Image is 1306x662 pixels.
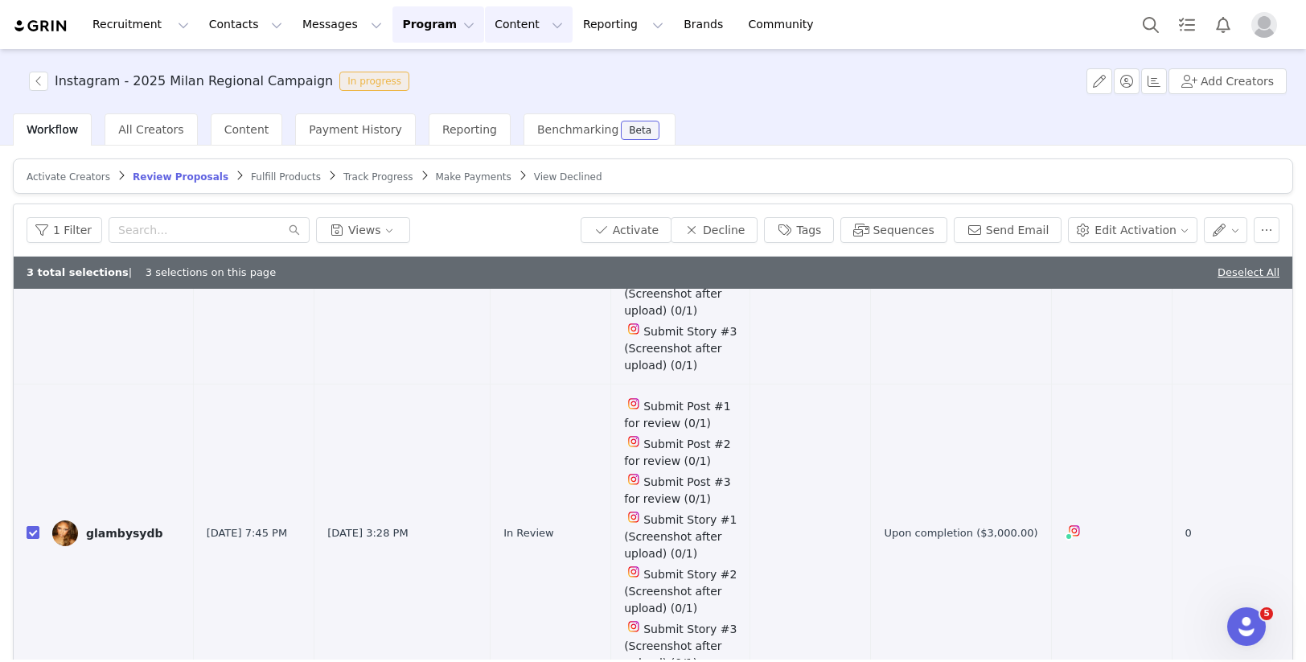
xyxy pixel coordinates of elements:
img: instagram.svg [627,397,640,410]
span: Submit Post #3 for review (0/1) [624,475,731,505]
button: Profile [1242,12,1293,38]
a: Brands [674,6,737,43]
span: All Creators [118,123,183,136]
img: instagram.svg [1068,524,1081,537]
span: [DATE] 7:45 PM [207,525,287,541]
button: 1 Filter [27,217,102,243]
button: Views [316,217,410,243]
img: grin logo [13,19,69,34]
button: Messages [293,6,392,43]
div: glambysydb [86,527,163,540]
span: Fulfill Products [251,171,321,183]
span: Payment History [309,123,402,136]
img: instagram.svg [627,511,640,524]
button: Sequences [840,217,947,243]
button: Contacts [199,6,292,43]
div: Upon completion ($3,000.00) [884,525,1037,541]
a: Deselect All [1218,266,1279,278]
img: instagram.svg [627,565,640,578]
span: 5 [1260,607,1273,620]
img: instagram.svg [627,323,640,335]
button: Search [1133,6,1168,43]
button: Content [485,6,573,43]
button: Decline [671,217,758,243]
span: Workflow [27,123,78,136]
span: [object Object] [29,72,416,91]
button: Notifications [1205,6,1241,43]
button: Recruitment [83,6,199,43]
span: Submit Story #3 (Screenshot after upload) (0/1) [624,325,737,372]
span: Submit Post #1 for review (0/1) [624,400,731,430]
span: [DATE] 3:28 PM [327,525,408,541]
a: Tasks [1169,6,1205,43]
iframe: Intercom live chat [1227,607,1266,646]
span: Activate Creators [27,171,110,183]
button: Add Creators [1168,68,1287,94]
span: View Declined [534,171,602,183]
span: Submit Story #1 (Screenshot after upload) (0/1) [624,513,737,560]
button: Program [392,6,484,43]
b: 3 total selections [27,266,129,278]
button: Reporting [573,6,673,43]
button: Send Email [954,217,1062,243]
button: Activate [581,217,671,243]
span: Benchmarking [537,123,618,136]
img: instagram.svg [627,473,640,486]
i: icon: search [289,224,300,236]
span: Submit Post #2 for review (0/1) [624,438,731,467]
img: placeholder-profile.jpg [1251,12,1277,38]
span: Make Payments [436,171,511,183]
a: Community [739,6,831,43]
span: In Review [503,525,554,541]
img: instagram.svg [627,620,640,633]
input: Search... [109,217,310,243]
div: | 3 selections on this page [27,265,276,281]
button: Edit Activation [1068,217,1197,243]
span: Track Progress [343,171,413,183]
span: Review Proposals [133,171,228,183]
a: glambysydb [52,520,181,546]
button: Tags [764,217,834,243]
img: instagram.svg [627,435,640,448]
span: Submit Story #2 (Screenshot after upload) (0/1) [624,270,737,317]
div: Beta [629,125,651,135]
span: Content [224,123,269,136]
span: Submit Story #2 (Screenshot after upload) (0/1) [624,568,737,615]
span: Reporting [442,123,497,136]
span: In progress [339,72,409,91]
img: b554939b-42f2-492d-bb9e-b6c1beea07a0.jpg [52,520,78,546]
h3: Instagram - 2025 Milan Regional Campaign [55,72,333,91]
